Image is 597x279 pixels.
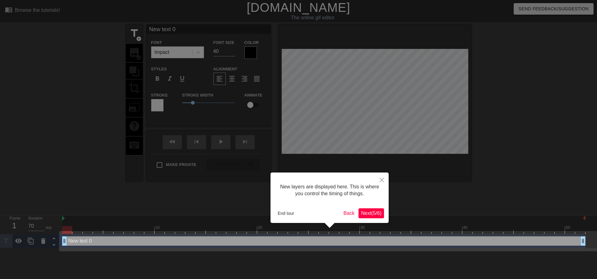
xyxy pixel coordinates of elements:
button: Next [359,208,384,218]
button: Back [341,208,357,218]
div: New layers are displayed here. This is where you control the timing of things. [275,177,384,204]
span: Next ( 5 / 6 ) [361,210,382,216]
button: End tour [275,209,297,218]
button: Close [375,173,389,187]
